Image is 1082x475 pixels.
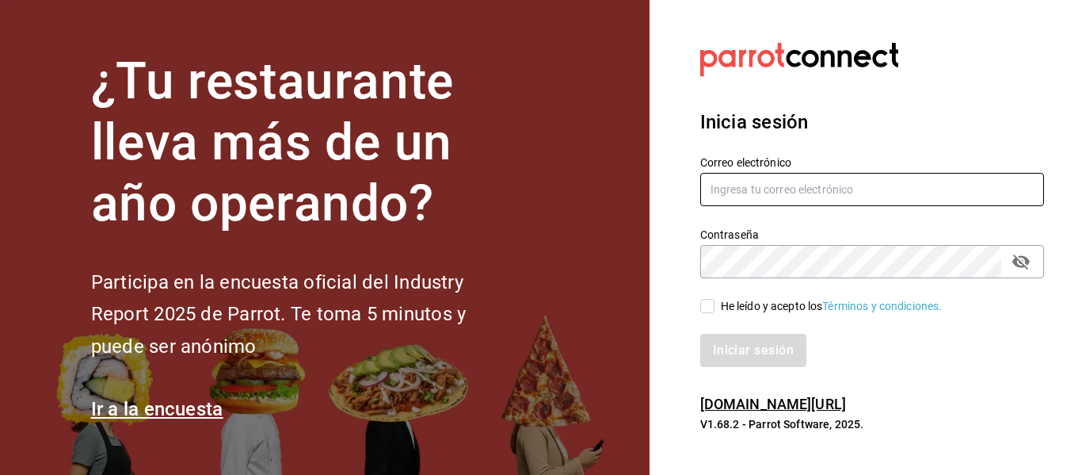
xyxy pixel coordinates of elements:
p: V1.68.2 - Parrot Software, 2025. [700,416,1044,432]
input: Ingresa tu correo electrónico [700,173,1044,206]
h1: ¿Tu restaurante lleva más de un año operando? [91,52,519,234]
button: passwordField [1008,248,1034,275]
label: Contraseña [700,229,1044,240]
h3: Inicia sesión [700,108,1044,136]
a: Ir a la encuesta [91,398,223,420]
label: Correo electrónico [700,157,1044,168]
h2: Participa en la encuesta oficial del Industry Report 2025 de Parrot. Te toma 5 minutos y puede se... [91,266,519,363]
div: He leído y acepto los [721,298,943,315]
a: Términos y condiciones. [822,300,942,312]
a: [DOMAIN_NAME][URL] [700,396,846,412]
